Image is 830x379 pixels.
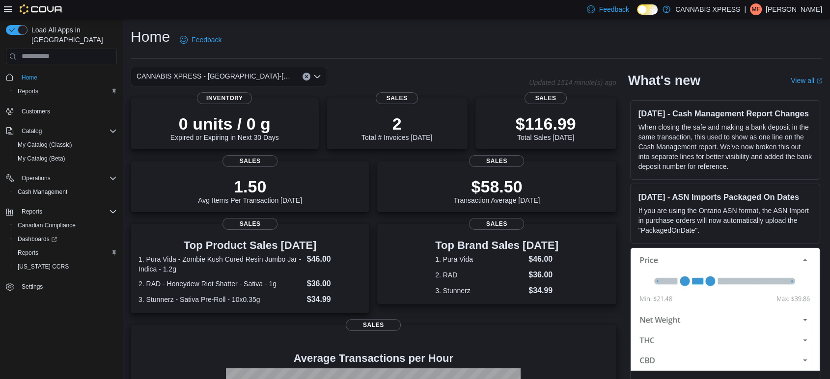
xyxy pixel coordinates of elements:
[22,208,42,216] span: Reports
[313,73,321,81] button: Open list of options
[222,218,277,230] span: Sales
[14,153,69,164] a: My Catalog (Beta)
[18,206,46,217] button: Reports
[516,114,576,141] div: Total Sales [DATE]
[599,4,629,14] span: Feedback
[14,233,61,245] a: Dashboards
[138,279,303,289] dt: 2. RAD - Honeydew Riot Shatter - Sativa - 1g
[529,79,616,86] p: Updated 1514 minute(s) ago
[14,85,42,97] a: Reports
[751,3,760,15] span: MF
[18,235,57,243] span: Dashboards
[435,270,525,280] dt: 2. RAD
[138,254,303,274] dt: 1. Pura Vida - Zombie Kush Cured Resin Jumbo Jar - Indica - 1.2g
[469,218,524,230] span: Sales
[14,233,117,245] span: Dashboards
[170,114,279,134] p: 0 units / 0 g
[361,114,432,134] p: 2
[744,3,746,15] p: |
[528,269,558,281] dd: $36.00
[435,240,558,251] h3: Top Brand Sales [DATE]
[638,206,812,235] p: If you are using the Ontario ASN format, the ASN Import in purchase orders will now automatically...
[14,186,117,198] span: Cash Management
[2,171,121,185] button: Operations
[14,261,117,272] span: Washington CCRS
[628,73,700,88] h2: What's new
[528,253,558,265] dd: $46.00
[137,70,293,82] span: CANNABIS XPRESS - [GEOGRAPHIC_DATA]-[GEOGRAPHIC_DATA] ([GEOGRAPHIC_DATA])
[18,155,65,162] span: My Catalog (Beta)
[14,139,76,151] a: My Catalog (Classic)
[2,279,121,294] button: Settings
[18,106,54,117] a: Customers
[2,104,121,118] button: Customers
[18,105,117,117] span: Customers
[18,72,41,83] a: Home
[2,70,121,84] button: Home
[361,114,432,141] div: Total # Invoices [DATE]
[10,138,121,152] button: My Catalog (Classic)
[303,73,310,81] button: Clear input
[10,185,121,199] button: Cash Management
[18,206,117,217] span: Reports
[766,3,822,15] p: [PERSON_NAME]
[469,155,524,167] span: Sales
[22,174,51,182] span: Operations
[10,246,121,260] button: Reports
[20,4,63,14] img: Cova
[18,141,72,149] span: My Catalog (Classic)
[14,247,117,259] span: Reports
[18,87,38,95] span: Reports
[637,4,658,15] input: Dark Mode
[638,192,812,202] h3: [DATE] - ASN Imports Packaged On Dates
[14,153,117,164] span: My Catalog (Beta)
[18,172,55,184] button: Operations
[18,125,117,137] span: Catalog
[18,263,69,271] span: [US_STATE] CCRS
[2,124,121,138] button: Catalog
[638,122,812,171] p: When closing the safe and making a bank deposit in the same transaction, this used to show as one...
[435,286,525,296] dt: 3. Stunnerz
[6,66,117,320] nav: Complex example
[10,232,121,246] a: Dashboards
[454,177,540,196] p: $58.50
[138,295,303,304] dt: 3. Stunnerz - Sativa Pre-Roll - 10x0.35g
[176,30,225,50] a: Feedback
[198,177,302,204] div: Avg Items Per Transaction [DATE]
[10,152,121,165] button: My Catalog (Beta)
[454,177,540,204] div: Transaction Average [DATE]
[14,139,117,151] span: My Catalog (Classic)
[307,278,362,290] dd: $36.00
[192,35,221,45] span: Feedback
[14,85,117,97] span: Reports
[28,25,117,45] span: Load All Apps in [GEOGRAPHIC_DATA]
[197,92,252,104] span: Inventory
[18,71,117,83] span: Home
[14,219,117,231] span: Canadian Compliance
[525,92,567,104] span: Sales
[376,92,418,104] span: Sales
[675,3,740,15] p: CANNABIS XPRESS
[131,27,170,47] h1: Home
[516,114,576,134] p: $116.99
[14,186,71,198] a: Cash Management
[18,280,117,293] span: Settings
[528,285,558,297] dd: $34.99
[307,253,362,265] dd: $46.00
[22,127,42,135] span: Catalog
[307,294,362,305] dd: $34.99
[198,177,302,196] p: 1.50
[435,254,525,264] dt: 1. Pura Vida
[222,155,277,167] span: Sales
[22,74,37,81] span: Home
[138,240,361,251] h3: Top Product Sales [DATE]
[170,114,279,141] div: Expired or Expiring in Next 30 Days
[14,247,42,259] a: Reports
[18,249,38,257] span: Reports
[791,77,822,84] a: View allExternal link
[10,84,121,98] button: Reports
[138,352,609,364] h4: Average Transactions per Hour
[638,108,812,118] h3: [DATE] - Cash Management Report Changes
[14,261,73,272] a: [US_STATE] CCRS
[18,221,76,229] span: Canadian Compliance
